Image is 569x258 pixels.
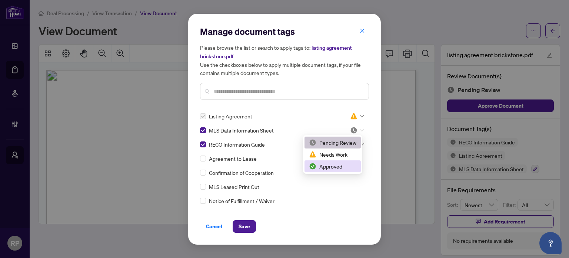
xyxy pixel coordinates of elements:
[200,26,369,37] h2: Manage document tags
[309,138,356,147] div: Pending Review
[209,112,252,120] span: Listing Agreement
[209,169,274,177] span: Confirmation of Cooperation
[309,150,356,159] div: Needs Work
[305,160,361,172] div: Approved
[209,154,257,163] span: Agreement to Lease
[209,183,259,191] span: MLS Leased Print Out
[350,112,364,120] span: Needs Work
[206,221,222,232] span: Cancel
[309,139,316,146] img: status
[209,126,274,134] span: MLS Data Information Sheet
[200,45,352,60] span: listing agreement brickstone.pdf
[309,162,356,170] div: Approved
[360,28,365,33] span: close
[309,151,316,158] img: status
[350,127,364,134] span: Pending Review
[305,137,361,148] div: Pending Review
[305,148,361,160] div: Needs Work
[209,197,274,205] span: Notice of Fulfillment / Waiver
[309,163,316,170] img: status
[350,127,357,134] img: status
[539,232,562,254] button: Open asap
[209,140,265,148] span: RECO Information Guide
[239,221,250,232] span: Save
[200,220,228,233] button: Cancel
[350,112,357,120] img: status
[233,220,256,233] button: Save
[200,43,369,77] h5: Please browse the list or search to apply tags to: Use the checkboxes below to apply multiple doc...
